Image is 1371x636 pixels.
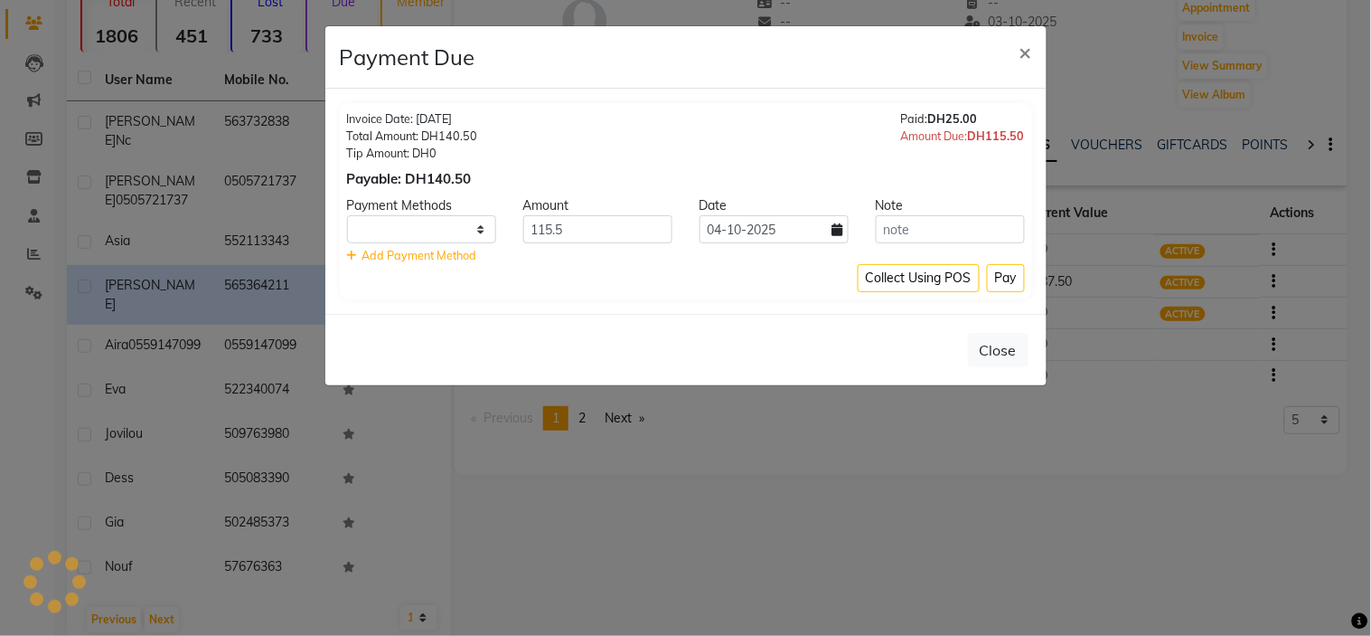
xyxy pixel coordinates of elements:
[347,128,478,145] div: Total Amount: DH140.50
[968,333,1028,367] button: Close
[928,111,978,126] span: DH25.00
[510,196,686,215] div: Amount
[700,215,849,243] input: yyyy-mm-dd
[523,215,672,243] input: Amount
[858,264,980,292] button: Collect Using POS
[347,110,478,128] div: Invoice Date: [DATE]
[968,128,1025,143] span: DH115.50
[901,110,1025,128] div: Paid:
[333,196,510,215] div: Payment Methods
[347,169,478,190] div: Payable: DH140.50
[1005,26,1047,77] button: Close
[1019,38,1032,65] span: ×
[876,215,1025,243] input: note
[686,196,862,215] div: Date
[340,41,475,73] h4: Payment Due
[347,145,478,162] div: Tip Amount: DH0
[901,128,1025,145] div: Amount Due:
[987,264,1025,292] button: Pay
[362,248,477,262] span: Add Payment Method
[862,196,1038,215] div: Note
